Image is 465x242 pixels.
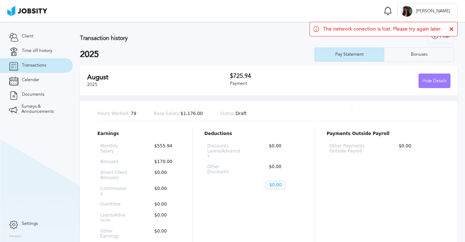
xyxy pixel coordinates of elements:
p: Earnings [97,131,181,136]
span: Time off history [22,48,52,53]
p: Overtime [100,202,128,207]
p: Commissions [100,186,128,197]
p: $170.00 [151,159,178,164]
img: ab4bad089aa723f57921c736e9817d99.png [7,6,47,16]
span: Surveys & Announcements [21,104,64,114]
p: $0.00 [151,202,178,207]
p: Bonuses [100,159,128,164]
p: Direct Client Bonuses [100,170,128,180]
p: $0.00 [265,164,300,175]
h2: August [87,74,230,81]
span: 2025 [87,82,97,87]
div: Bonuses [407,52,431,57]
button: Pay Statement [314,47,384,62]
p: Discounts Loans/Advances [207,144,242,159]
h2: 2025 [80,49,314,60]
div: Pay Statement [332,52,367,57]
span: Documents [22,92,44,97]
span: Settings [22,221,38,226]
h3: $725.94 [230,73,340,79]
p: Deductions [205,131,303,136]
p: $555.94 [151,144,178,154]
p: Other Payments Outside Payroll [329,144,372,154]
p: Loans/Advances [100,213,128,223]
button: Filter [428,29,454,44]
p: $0.00 [151,229,178,239]
span: The network conection is lost. Please try again later. [323,26,442,32]
p: $0.00 [395,144,437,154]
button: Hide Details [418,74,450,88]
p: $0.00 [151,213,178,223]
p: 79 [97,111,136,116]
span: [PERSON_NAME] [412,9,454,14]
span: Status: [220,111,235,116]
p: $0.00 [265,144,300,159]
div: Payment [230,81,340,86]
p: Monthly Salary [100,144,128,154]
div: Hide Details [419,74,450,88]
p: $0.00 [151,186,178,197]
span: Hours Worked: [97,111,129,116]
button: B[PERSON_NAME] [397,4,458,18]
span: Base Salary: [154,111,181,116]
button: Bonuses [384,47,454,62]
span: Client [22,34,33,39]
h3: Transaction history [80,35,284,41]
p: $0.00 [151,170,178,180]
p: Other Discounts [207,164,242,175]
p: Draft [220,111,247,116]
p: $1,176.00 [154,111,203,116]
label: Version: [9,234,23,239]
p: Payments Outside Payroll [327,131,440,136]
span: Transactions [22,63,46,68]
span: Calendar [22,78,39,83]
p: $0.00 [265,180,286,190]
div: B [401,6,412,17]
p: Other Earnings [100,229,128,239]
